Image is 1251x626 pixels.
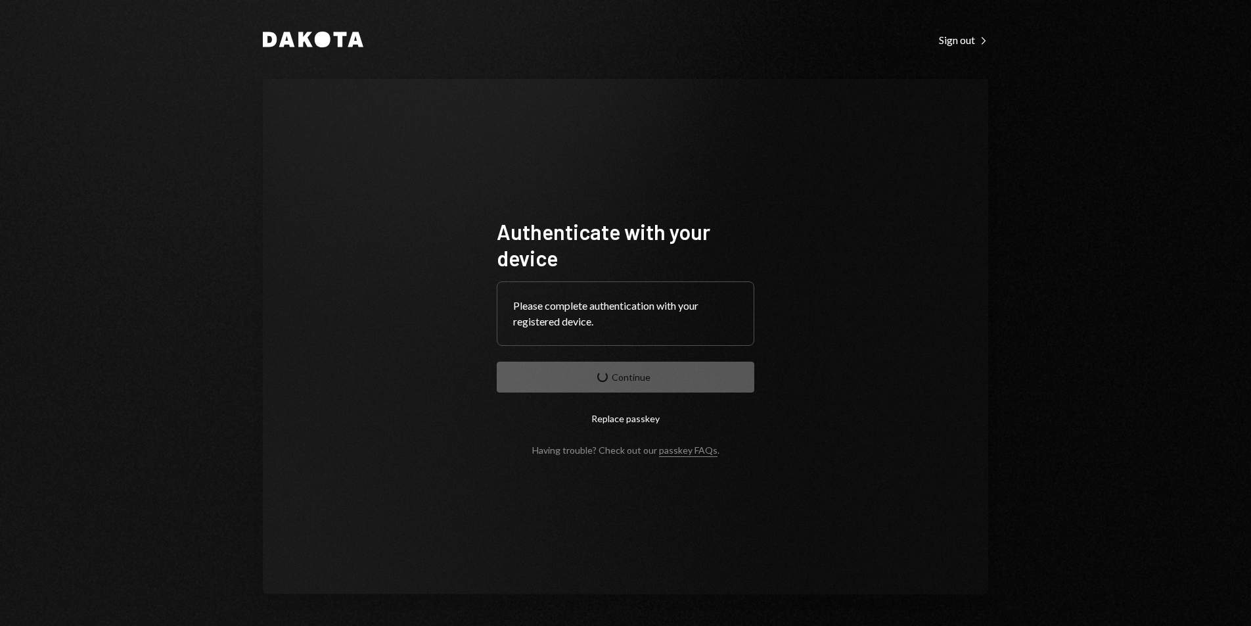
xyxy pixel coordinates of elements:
button: Replace passkey [497,403,754,434]
a: passkey FAQs [659,445,717,457]
div: Sign out [939,34,988,47]
div: Please complete authentication with your registered device. [513,298,738,329]
a: Sign out [939,32,988,47]
div: Having trouble? Check out our . [532,445,719,456]
h1: Authenticate with your device [497,218,754,271]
